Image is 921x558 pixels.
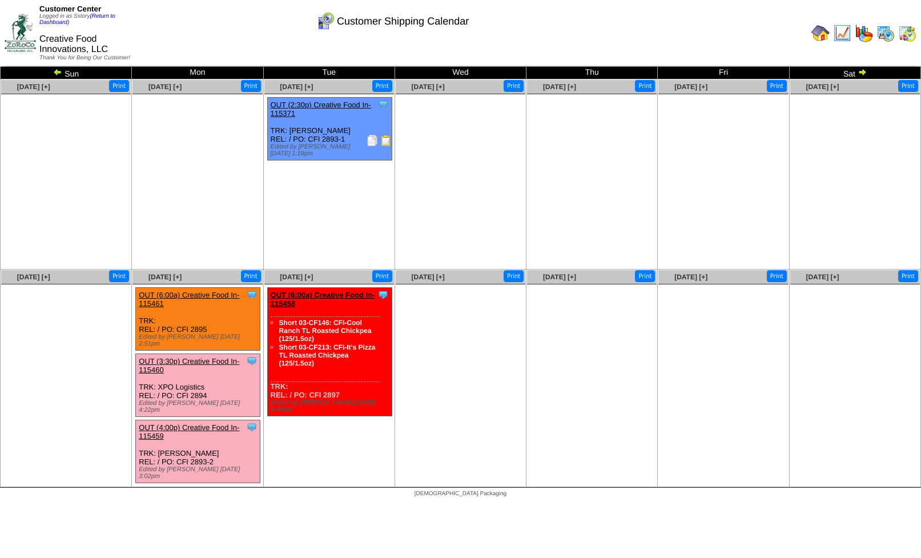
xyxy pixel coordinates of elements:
button: Print [241,270,261,282]
img: Bill of Lading [380,135,392,146]
img: Tooltip [377,99,389,110]
a: [DATE] [+] [543,83,576,91]
button: Print [767,270,787,282]
a: [DATE] [+] [674,83,707,91]
td: Wed [395,67,526,79]
button: Print [767,80,787,92]
img: calendarcustomer.gif [316,12,335,30]
div: Edited by [PERSON_NAME] [DATE] 3:02pm [139,466,260,480]
div: Edited by [PERSON_NAME] [DATE] 4:22pm [139,400,260,414]
a: [DATE] [+] [806,273,839,281]
button: Print [241,80,261,92]
a: [DATE] [+] [17,273,50,281]
div: TRK: REL: / PO: CFI 2895 [136,288,260,351]
td: Mon [132,67,263,79]
span: [DEMOGRAPHIC_DATA] Packaging [415,491,506,497]
img: Tooltip [246,355,258,367]
img: home.gif [811,24,830,42]
div: TRK: [PERSON_NAME] REL: / PO: CFI 2893-1 [267,98,392,160]
div: TRK: REL: / PO: CFI 2897 [267,288,392,416]
img: ZoRoCo_Logo(Green%26Foil)%20jpg.webp [5,14,36,52]
div: Edited by [PERSON_NAME] [DATE] 1:19pm [271,143,392,157]
button: Print [372,80,392,92]
img: calendarprod.gif [876,24,895,42]
div: Edited by [PERSON_NAME] [DATE] 1:45pm [271,399,392,413]
img: Packing Slip [367,135,378,146]
a: [DATE] [+] [280,83,313,91]
a: [DATE] [+] [148,83,182,91]
a: [DATE] [+] [674,273,707,281]
span: Logged in as Sstory [39,13,115,26]
button: Print [635,80,655,92]
td: Thu [526,67,658,79]
button: Print [635,270,655,282]
button: Print [504,270,524,282]
button: Print [109,80,129,92]
img: Tooltip [246,421,258,433]
img: arrowright.gif [858,67,867,77]
button: Print [504,80,524,92]
a: OUT (6:00a) Creative Food In-115461 [139,291,239,308]
img: Tooltip [246,289,258,300]
a: OUT (4:00p) Creative Food In-115459 [139,423,239,440]
a: [DATE] [+] [17,83,50,91]
img: Tooltip [377,289,389,300]
td: Sat [789,67,920,79]
td: Fri [658,67,789,79]
span: Customer Shipping Calendar [337,15,469,27]
a: [DATE] [+] [412,273,445,281]
div: TRK: [PERSON_NAME] REL: / PO: CFI 2893-2 [136,420,260,483]
img: calendarinout.gif [898,24,916,42]
span: Customer Center [39,5,101,13]
a: [DATE] [+] [148,273,182,281]
a: Short 03-CF213: CFI-It's Pizza TL Roasted Chickpea (125/1.5oz) [279,343,376,367]
span: Creative Food Innovations, LLC [39,34,108,54]
a: OUT (6:00a) Creative Food In-115458 [271,291,375,308]
button: Print [898,270,918,282]
button: Print [898,80,918,92]
td: Sun [1,67,132,79]
a: OUT (3:30p) Creative Food In-115460 [139,357,239,374]
a: [DATE] [+] [806,83,839,91]
a: (Return to Dashboard) [39,13,115,26]
img: line_graph.gif [833,24,851,42]
button: Print [372,270,392,282]
img: arrowleft.gif [53,67,62,77]
td: Tue [263,67,395,79]
button: Print [109,270,129,282]
a: [DATE] [+] [543,273,576,281]
div: TRK: XPO Logistics REL: / PO: CFI 2894 [136,354,260,417]
a: OUT (2:30p) Creative Food In-115371 [271,101,371,118]
span: Thank You for Being Our Customer! [39,55,130,61]
img: graph.gif [855,24,873,42]
a: Short 03-CF146: CFI-Cool Ranch TL Roasted Chickpea (125/1.5oz) [279,319,372,343]
a: [DATE] [+] [280,273,313,281]
a: [DATE] [+] [412,83,445,91]
div: Edited by [PERSON_NAME] [DATE] 2:51pm [139,334,260,347]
